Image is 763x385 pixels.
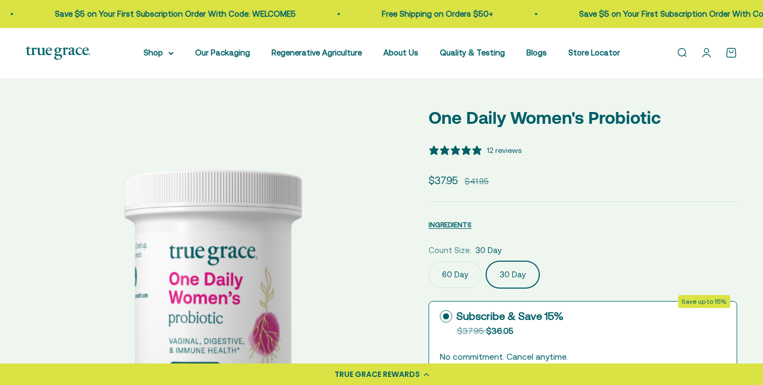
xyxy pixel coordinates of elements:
[195,48,250,57] a: Our Packaging
[383,48,418,57] a: About Us
[429,218,472,231] button: INGREDIENTS
[144,46,174,59] summary: Shop
[429,144,522,156] button: 5 stars, 12 ratings
[526,48,547,57] a: Blogs
[334,369,420,380] div: TRUE GRACE REWARDS
[429,172,458,188] sale-price: $37.95
[272,48,362,57] a: Regenerative Agriculture
[429,244,471,257] legend: Count Size:
[429,221,472,229] span: INGREDIENTS
[475,244,502,257] span: 30 Day
[568,48,620,57] a: Store Locator
[54,8,295,20] p: Save $5 on Your First Subscription Order With Code: WELCOME5
[440,48,505,57] a: Quality & Testing
[429,104,737,131] p: One Daily Women's Probiotic
[487,144,522,156] div: 12 reviews
[465,175,489,188] compare-at-price: $41.95
[381,9,492,18] a: Free Shipping on Orders $50+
